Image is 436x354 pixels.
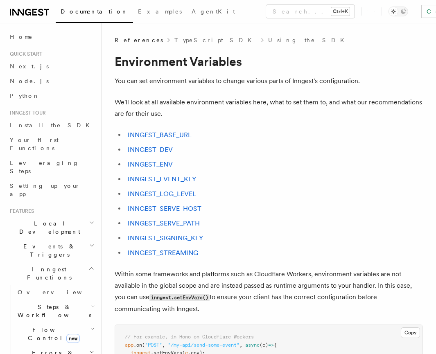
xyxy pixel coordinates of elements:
[125,334,254,340] span: // For example, in Hono on Cloudflare Workers
[128,234,203,242] a: INNGEST_SIGNING_KEY
[128,190,196,198] a: INNGEST_LOG_LEVEL
[10,137,59,151] span: Your first Functions
[7,88,96,103] a: Python
[266,5,355,18] button: Search...Ctrl+K
[168,342,239,348] span: "/my-api/send-some-event"
[115,75,423,87] p: You can set environment variables to change various parts of Inngest's configuration.
[14,303,91,319] span: Steps & Workflows
[10,33,33,41] span: Home
[10,92,40,99] span: Python
[10,63,49,70] span: Next.js
[14,322,96,345] button: Flow Controlnew
[268,342,274,348] span: =>
[115,268,423,315] p: Within some frameworks and platforms such as Cloudflare Workers, environment variables are not av...
[10,78,49,84] span: Node.js
[7,178,96,201] a: Setting up your app
[7,29,96,44] a: Home
[133,342,142,348] span: .on
[10,122,95,129] span: Install the SDK
[274,342,277,348] span: {
[7,265,88,282] span: Inngest Functions
[7,239,96,262] button: Events & Triggers
[401,327,420,338] button: Copy
[138,8,182,15] span: Examples
[66,334,80,343] span: new
[149,294,210,301] code: inngest.setEnvVars()
[239,342,242,348] span: ,
[115,97,423,120] p: We'll look at all available environment variables here, what to set them to, and what our recomme...
[14,285,96,300] a: Overview
[7,262,96,285] button: Inngest Functions
[128,175,196,183] a: INNGEST_EVENT_KEY
[145,342,162,348] span: "POST"
[7,51,42,57] span: Quick start
[162,342,165,348] span: ,
[10,160,79,174] span: Leveraging Steps
[389,7,408,16] button: Toggle dark mode
[133,2,187,22] a: Examples
[14,300,96,322] button: Steps & Workflows
[115,54,423,69] h1: Environment Variables
[61,8,128,15] span: Documentation
[14,326,90,342] span: Flow Control
[128,160,173,168] a: INNGEST_ENV
[56,2,133,23] a: Documentation
[331,7,350,16] kbd: Ctrl+K
[7,242,89,259] span: Events & Triggers
[7,59,96,74] a: Next.js
[18,289,102,295] span: Overview
[10,183,80,197] span: Setting up your app
[7,208,34,214] span: Features
[7,74,96,88] a: Node.js
[174,36,257,44] a: TypeScript SDK
[128,131,192,139] a: INNGEST_BASE_URL
[7,118,96,133] a: Install the SDK
[260,342,268,348] span: (c)
[7,216,96,239] button: Local Development
[128,249,198,257] a: INNGEST_STREAMING
[128,146,173,153] a: INNGEST_DEV
[7,219,89,236] span: Local Development
[7,110,46,116] span: Inngest tour
[7,133,96,156] a: Your first Functions
[7,156,96,178] a: Leveraging Steps
[268,36,349,44] a: Using the SDK
[128,219,200,227] a: INNGEST_SERVE_PATH
[192,8,235,15] span: AgentKit
[187,2,240,22] a: AgentKit
[142,342,145,348] span: (
[128,205,201,212] a: INNGEST_SERVE_HOST
[115,36,163,44] span: References
[245,342,260,348] span: async
[125,342,133,348] span: app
